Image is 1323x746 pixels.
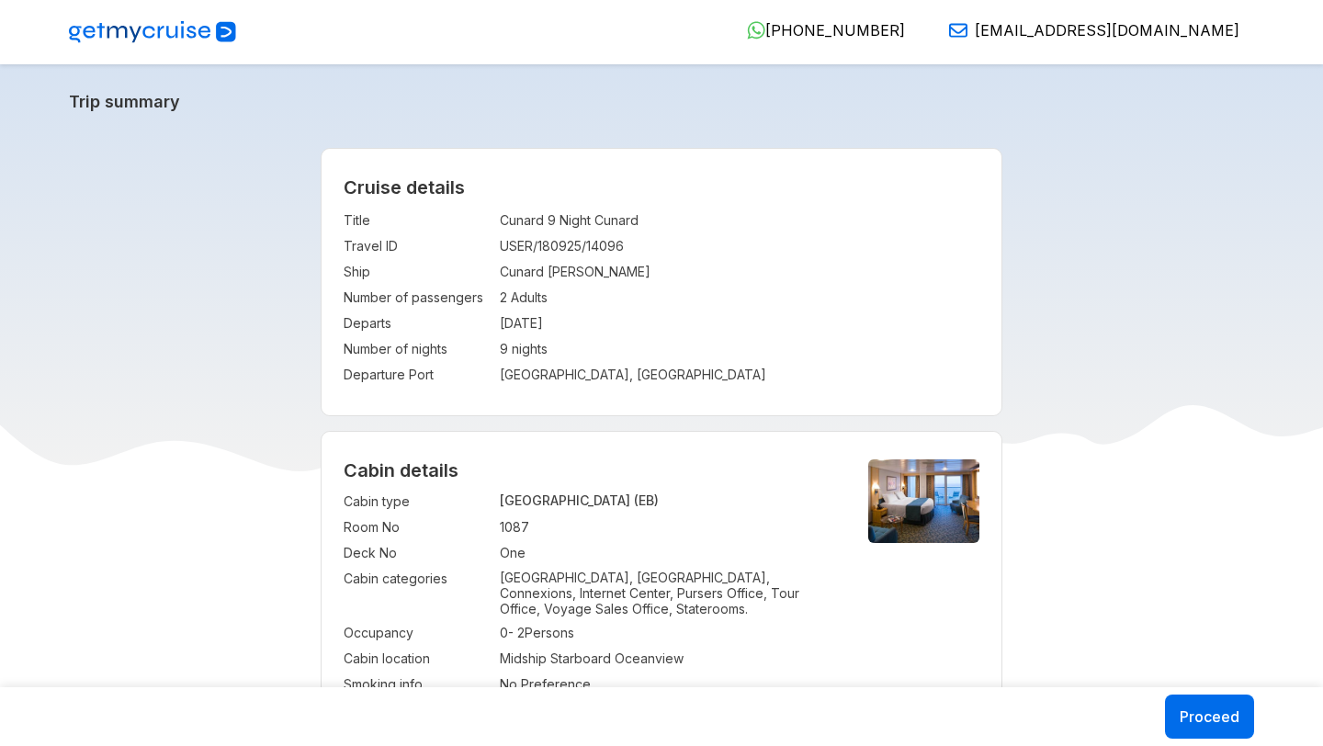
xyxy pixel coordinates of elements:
[491,336,500,362] td: :
[344,646,491,672] td: Cabin location
[344,514,491,540] td: Room No
[500,514,838,540] td: 1087
[491,672,500,697] td: :
[344,362,491,388] td: Departure Port
[500,336,980,362] td: 9 nights
[500,570,838,616] p: [GEOGRAPHIC_DATA], [GEOGRAPHIC_DATA], Connexions, Internet Center, Pursers Office, Tour Office, V...
[344,176,980,198] h2: Cruise details
[500,311,980,336] td: [DATE]
[344,233,491,259] td: Travel ID
[500,492,838,508] p: [GEOGRAPHIC_DATA]
[344,459,980,481] h4: Cabin details
[500,233,980,259] td: USER/180925/14096
[344,311,491,336] td: Departs
[344,566,491,620] td: Cabin categories
[344,489,491,514] td: Cabin type
[491,646,500,672] td: :
[344,285,491,311] td: Number of passengers
[975,21,1239,40] span: [EMAIL_ADDRESS][DOMAIN_NAME]
[344,672,491,697] td: Smoking info
[69,92,1254,111] a: Trip summary
[344,208,491,233] td: Title
[491,285,500,311] td: :
[732,21,905,40] a: [PHONE_NUMBER]
[934,21,1239,40] a: [EMAIL_ADDRESS][DOMAIN_NAME]
[491,311,500,336] td: :
[500,540,838,566] td: One
[1165,695,1254,739] button: Proceed
[765,21,905,40] span: [PHONE_NUMBER]
[491,620,500,646] td: :
[491,259,500,285] td: :
[344,336,491,362] td: Number of nights
[500,672,838,697] td: No Preference
[491,208,500,233] td: :
[491,540,500,566] td: :
[500,259,980,285] td: Cunard [PERSON_NAME]
[949,21,967,40] img: Email
[747,21,765,40] img: WhatsApp
[500,285,980,311] td: 2 Adults
[491,233,500,259] td: :
[500,620,838,646] td: 0 - 2 Persons
[344,540,491,566] td: Deck No
[491,514,500,540] td: :
[500,208,980,233] td: Cunard 9 Night Cunard
[500,362,980,388] td: [GEOGRAPHIC_DATA], [GEOGRAPHIC_DATA]
[344,620,491,646] td: Occupancy
[491,362,500,388] td: :
[500,646,838,672] td: Midship Starboard Oceanview
[491,489,500,514] td: :
[491,566,500,620] td: :
[634,492,659,508] span: (EB)
[344,259,491,285] td: Ship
